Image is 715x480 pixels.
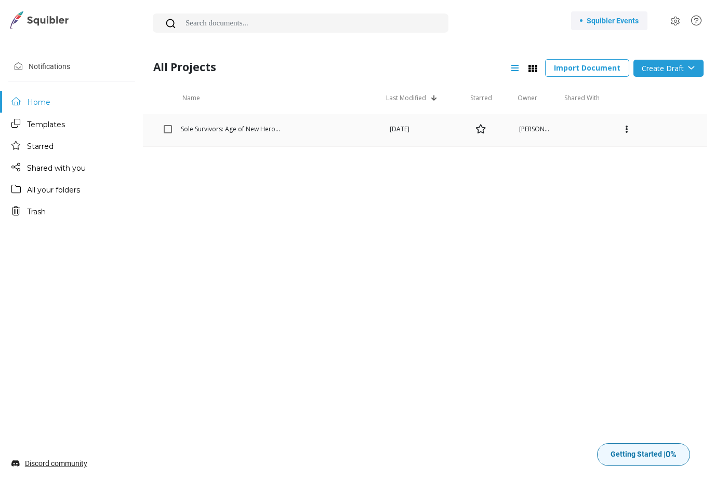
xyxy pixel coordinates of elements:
[564,93,690,103] p: Shared With
[2,91,135,112] a: Home
[390,125,456,134] p: [DATE]
[2,135,135,156] a: Starred
[147,59,327,76] p: All Projects
[545,59,629,77] button: Import Document
[470,93,502,103] p: Starred
[2,179,135,200] a: All your folders
[518,93,549,103] p: Owner
[597,443,690,466] button: Getting Started |0%
[633,60,704,77] button: Create Draft
[666,449,677,459] span: 0%
[8,11,71,29] img: squibler logo
[2,201,135,222] a: Trash
[611,448,677,461] span: Getting Started |
[153,13,448,33] input: Search documents...
[587,16,639,26] span: Squibler Events
[519,125,551,134] p: [PERSON_NAME]
[181,125,309,133] a: Sole Survivors: Age of New Heroes (Cloned)
[2,114,135,134] a: Templates
[554,63,620,73] span: Import Document
[386,93,426,106] p: Last Modified
[25,459,87,468] u: Discord community
[182,93,200,106] p: Name
[2,157,135,178] a: Shared with you
[571,11,647,30] button: Squibler Events
[6,56,135,77] a: Notifications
